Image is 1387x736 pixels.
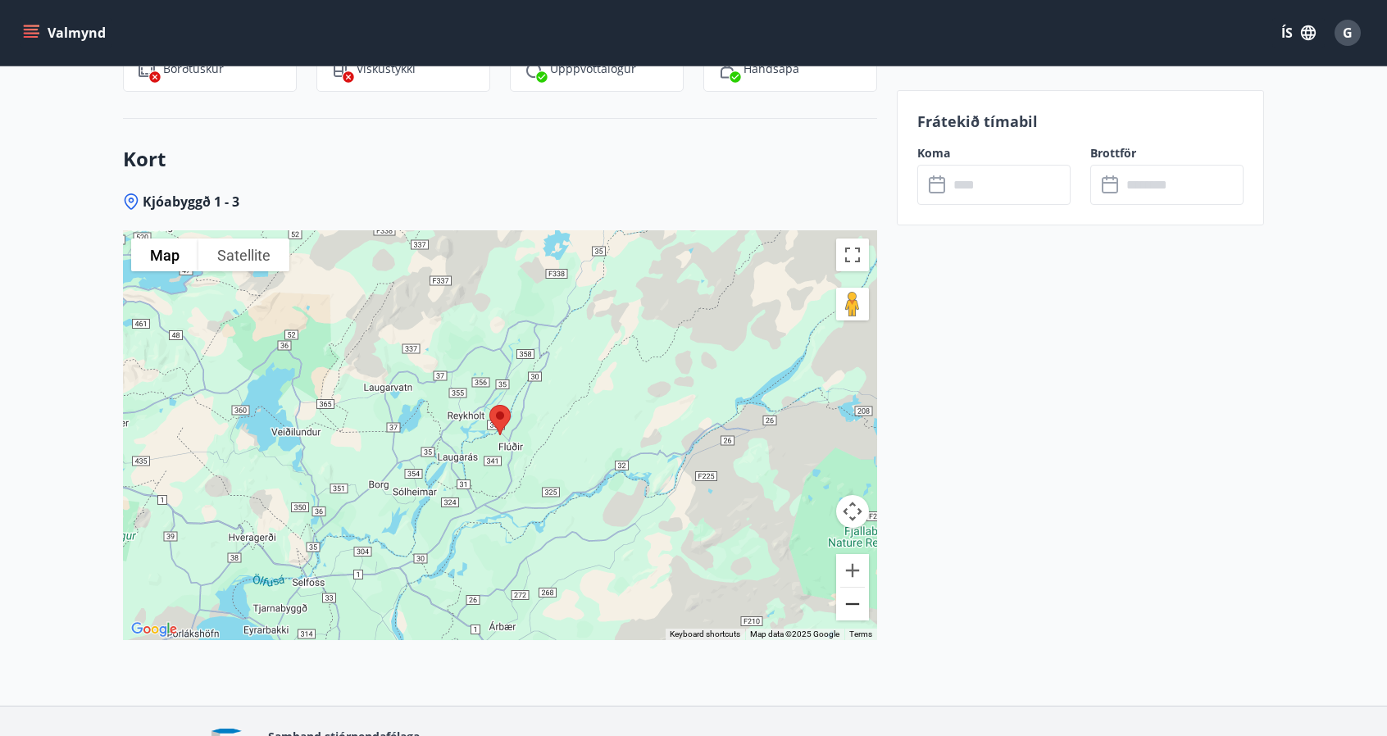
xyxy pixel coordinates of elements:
[143,193,239,211] span: Kjóabyggð 1 - 3
[137,59,157,79] img: FQTGzxj9jDlMaBqrp2yyjtzD4OHIbgqFuIf1EfZm.svg
[1343,24,1353,42] span: G
[917,111,1244,132] p: Frátekið tímabil
[1090,145,1244,161] label: Brottför
[670,629,740,640] button: Keyboard shortcuts
[717,59,737,79] img: 96TlfpxwFVHR6UM9o3HrTVSiAREwRYtsizir1BR0.svg
[849,629,872,638] a: Terms (opens in new tab)
[1328,13,1367,52] button: G
[357,61,416,77] p: Viskustykki
[744,61,799,77] p: Handsápa
[524,59,543,79] img: y5Bi4hK1jQC9cBVbXcWRSDyXCR2Ut8Z2VPlYjj17.svg
[836,239,869,271] button: Toggle fullscreen view
[20,18,112,48] button: menu
[127,619,181,640] img: Google
[836,288,869,320] button: Drag Pegman onto the map to open Street View
[550,61,636,77] p: Uppþvottalögur
[330,59,350,79] img: tIVzTFYizac3SNjIS52qBBKOADnNn3qEFySneclv.svg
[917,145,1071,161] label: Koma
[1272,18,1325,48] button: ÍS
[131,239,198,271] button: Show street map
[836,495,869,528] button: Map camera controls
[127,619,181,640] a: Open this area in Google Maps (opens a new window)
[836,554,869,587] button: Zoom in
[836,588,869,620] button: Zoom out
[198,239,289,271] button: Show satellite imagery
[163,61,224,77] p: Borðtuskur
[750,629,839,638] span: Map data ©2025 Google
[123,145,877,173] h3: Kort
